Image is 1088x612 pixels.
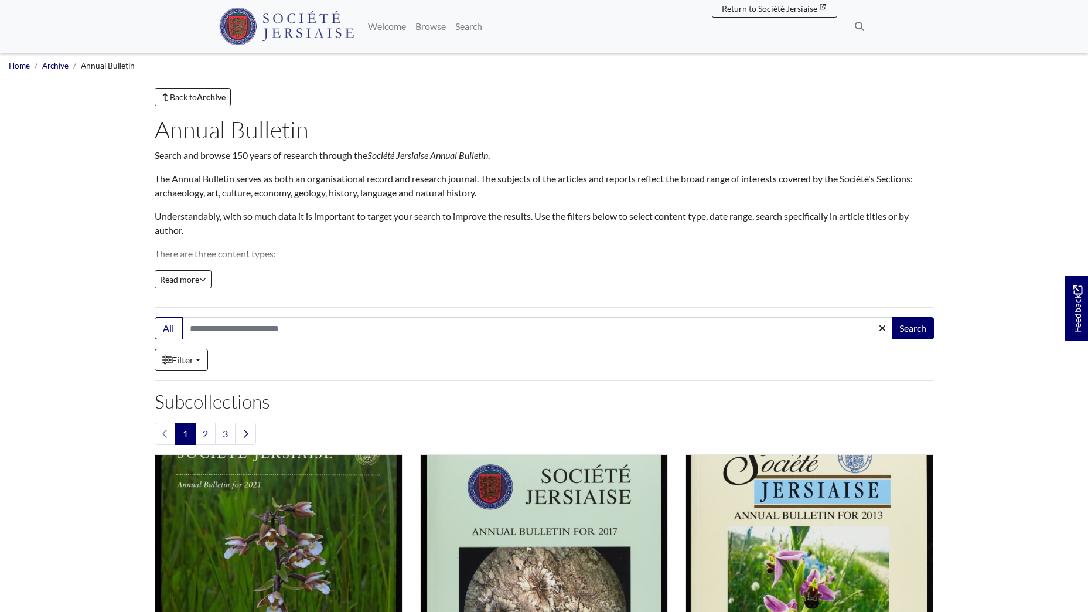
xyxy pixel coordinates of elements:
a: Search [451,15,487,38]
p: There are three content types: Information: contains administrative information. Reports: contain... [155,247,934,303]
h2: Subcollections [155,390,934,413]
p: Understandably, with so much data it is important to target your search to improve the results. U... [155,209,934,237]
span: Return to Société Jersiaise [722,4,817,13]
span: Feedback [1070,285,1084,332]
button: Read all of the content [155,270,212,288]
span: Read more [160,274,206,284]
a: Goto page 2 [195,423,216,445]
a: Home [9,61,30,70]
h1: Annual Bulletin [155,115,934,144]
span: Goto page 1 [175,423,196,445]
button: Search [892,317,934,339]
img: Société Jersiaise [219,8,354,45]
p: Search and browse 150 years of research through the . [155,148,934,162]
a: Société Jersiaise logo [219,5,354,48]
a: Would you like to provide feedback? [1065,276,1088,341]
a: Archive [42,61,69,70]
button: All [155,317,183,339]
strong: Archive [197,92,226,102]
nav: pagination [155,423,934,445]
a: Browse [411,15,451,38]
span: Annual Bulletin [81,61,135,70]
a: Back toArchive [155,88,231,106]
a: Welcome [363,15,411,38]
input: Search this collection... [182,317,893,339]
a: Goto page 3 [215,423,236,445]
em: Société Jersiaise Annual Bulletin [367,149,488,161]
p: The Annual Bulletin serves as both an organisational record and research journal. The subjects of... [155,172,934,200]
a: Filter [155,349,208,371]
li: Previous page [155,423,176,445]
a: Next page [235,423,256,445]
